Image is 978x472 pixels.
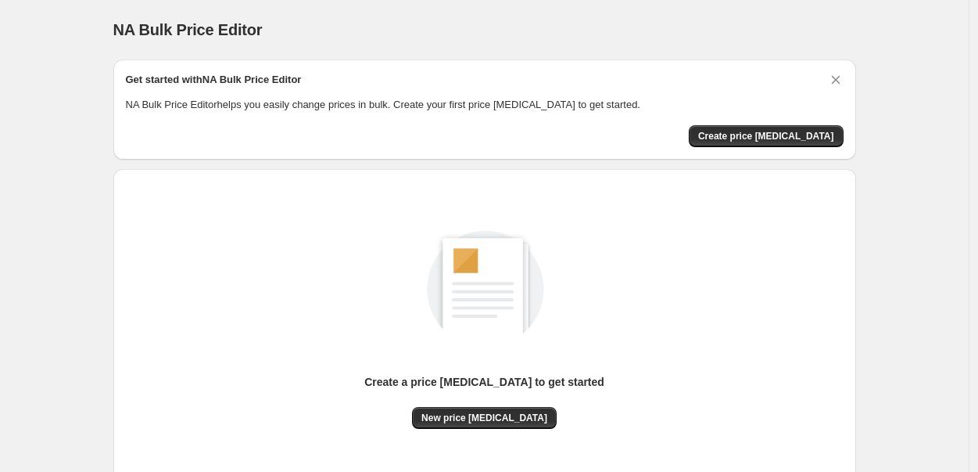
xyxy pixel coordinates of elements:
p: NA Bulk Price Editor helps you easily change prices in bulk. Create your first price [MEDICAL_DAT... [126,97,844,113]
button: New price [MEDICAL_DATA] [412,407,557,429]
span: New price [MEDICAL_DATA] [421,412,547,424]
span: Create price [MEDICAL_DATA] [698,130,834,142]
button: Dismiss card [828,72,844,88]
p: Create a price [MEDICAL_DATA] to get started [364,374,604,390]
h2: Get started with NA Bulk Price Editor [126,72,302,88]
button: Create price change job [689,125,844,147]
span: NA Bulk Price Editor [113,21,263,38]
